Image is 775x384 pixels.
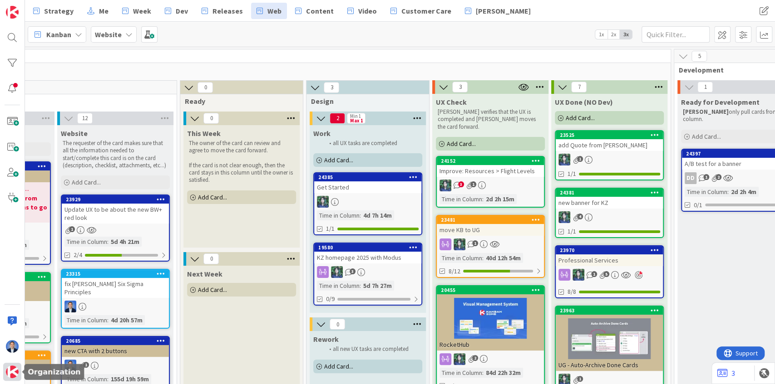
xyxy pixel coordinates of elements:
[555,97,613,107] span: UX Done (NO Dev)
[685,187,727,197] div: Time in Column
[28,3,79,19] a: Strategy
[61,194,170,262] a: 23929Update UX to be about the new BW+ red lookTime in Column:5d 4h 21m2/4
[449,267,460,276] span: 8/12
[64,360,76,371] img: DP
[441,158,544,164] div: 24152
[64,301,76,312] img: DP
[484,368,523,378] div: 84d 22h 32m
[603,271,609,277] span: 5
[62,278,169,298] div: fix [PERSON_NAME] Six Sigma Principles
[681,97,760,107] span: Ready for Development
[560,132,663,138] div: 23525
[314,173,421,181] div: 24385
[159,3,193,19] a: Dev
[317,196,329,208] img: CR
[109,237,142,247] div: 5d 4h 21m
[568,227,576,236] span: 1/1
[437,157,544,177] div: 24152Improve: Resources > Flight Levels
[558,154,570,165] img: CR
[439,253,482,263] div: Time in Column
[311,97,418,106] span: Design
[454,353,465,365] img: CR
[62,270,169,298] div: 23315fix [PERSON_NAME] Six Sigma Principles
[64,237,107,247] div: Time in Column
[330,319,345,330] span: 0
[203,253,219,264] span: 0
[324,362,353,370] span: Add Card...
[83,362,89,368] span: 1
[64,374,107,384] div: Time in Column
[556,269,663,281] div: CR
[437,238,544,250] div: CR
[82,3,114,19] a: Me
[197,82,213,93] span: 0
[577,376,583,382] span: 1
[482,368,484,378] span: :
[694,200,702,210] span: 0/1
[95,30,122,39] b: Website
[556,154,663,165] div: CR
[458,181,464,187] span: 3
[438,108,543,131] p: [PERSON_NAME] verifies that the UX is completed and [PERSON_NAME] moves the card forward.
[314,181,421,193] div: Get Started
[6,6,19,19] img: Visit kanbanzone.com
[189,140,294,155] p: The owner of the card can review and agree to move the card forward.
[66,271,169,277] div: 23315
[385,3,457,19] a: Customer Care
[697,82,713,92] span: 1
[109,374,151,384] div: 155d 19h 59m
[342,3,382,19] a: Video
[472,355,478,361] span: 2
[454,238,465,250] img: CR
[61,269,170,329] a: 23315fix [PERSON_NAME] Six Sigma PrinciplesDPTime in Column:4d 20h 57m
[99,5,109,16] span: Me
[6,365,19,378] img: avatar
[556,131,663,139] div: 23525
[62,337,169,345] div: 20685
[350,268,355,274] span: 3
[439,194,482,204] div: Time in Column
[330,113,345,124] span: 2
[577,214,583,219] span: 4
[324,82,339,93] span: 3
[314,243,421,263] div: 19580KZ homepage 2025 with Modus
[62,270,169,278] div: 23315
[267,5,281,16] span: Web
[452,82,468,92] span: 3
[66,196,169,203] div: 23929
[326,294,335,304] span: 0/9
[314,173,421,193] div: 24385Get Started
[46,29,71,40] span: Kanban
[251,3,287,19] a: Web
[484,253,523,263] div: 40d 12h 54m
[437,216,544,236] div: 23481move KB to UG
[66,338,169,344] div: 20685
[331,266,343,278] img: CR
[62,204,169,224] div: Update UX to be about the new BW+ red look
[107,374,109,384] span: :
[476,5,531,16] span: [PERSON_NAME]
[573,269,584,281] img: CR
[185,97,291,106] span: Ready
[314,266,421,278] div: CR
[685,172,696,184] div: Dd
[19,1,41,12] span: Support
[436,156,545,208] a: 24152Improve: Resources > Flight LevelsCRTime in Column:2d 2h 15m
[69,226,75,232] span: 1
[62,337,169,357] div: 20685new CTA with 2 buttons
[556,246,663,254] div: 23970
[212,5,243,16] span: Releases
[437,216,544,224] div: 23481
[607,30,620,39] span: 2x
[313,243,422,306] a: 19580KZ homepage 2025 with ModusCRTime in Column:5d 7h 27m0/9
[459,3,536,19] a: [PERSON_NAME]
[437,339,544,350] div: RocketHub
[133,5,151,16] span: Week
[556,139,663,151] div: add Quote from [PERSON_NAME]
[189,162,294,184] p: If the card is not clear enough, then the card stays in this column until the owner is satisfied.
[318,174,421,180] div: 24385
[107,237,109,247] span: :
[556,189,663,197] div: 24381
[692,132,721,141] span: Add Card...
[595,30,607,39] span: 1x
